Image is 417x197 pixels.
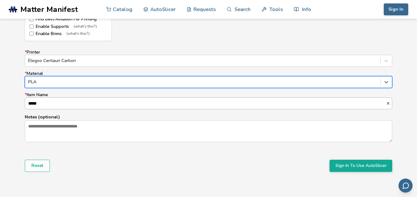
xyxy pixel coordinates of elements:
[29,31,107,36] label: Enable Brims
[25,71,392,88] label: Material
[29,24,34,29] input: Enable Supports(what's this?)
[330,160,392,172] button: Sign In To Use AutoSlicer
[20,5,78,14] span: Matter Manifest
[25,98,386,109] input: *Item Name
[25,92,392,109] label: Item Name
[386,101,392,106] button: *Item Name
[25,160,50,172] button: Reset
[29,32,34,36] input: Enable Brims(what's this?)
[25,50,392,67] label: Printer
[399,179,413,193] button: Send feedback via email
[29,24,107,29] label: Enable Supports
[25,121,392,142] textarea: Notes (optional)
[74,24,97,29] span: (what's this?)
[384,3,408,15] button: Sign In
[29,17,34,21] input: Find Best Rotation For Printing
[29,17,107,22] label: Find Best Rotation For Printing
[25,114,392,120] p: Notes (optional)
[66,32,90,36] span: (what's this?)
